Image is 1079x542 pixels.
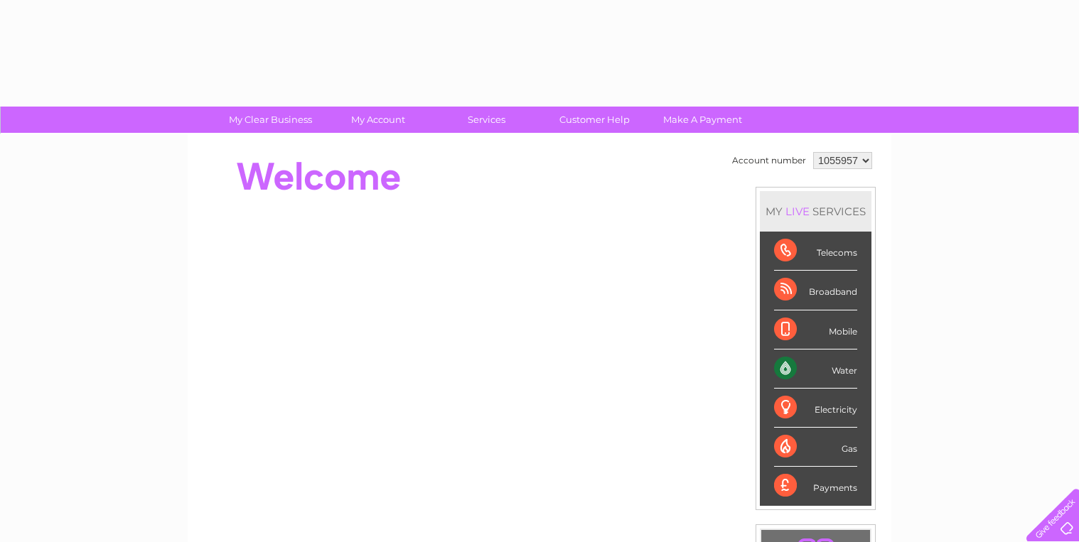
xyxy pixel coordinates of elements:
a: Make A Payment [644,107,761,133]
div: Telecoms [774,232,857,271]
div: LIVE [783,205,812,218]
a: Services [428,107,545,133]
td: Account number [729,148,810,173]
div: Water [774,349,857,389]
div: Mobile [774,310,857,349]
div: Electricity [774,389,857,428]
div: Broadband [774,271,857,310]
a: My Account [320,107,437,133]
div: Gas [774,428,857,467]
div: Payments [774,467,857,505]
a: Customer Help [536,107,653,133]
a: My Clear Business [212,107,329,133]
div: MY SERVICES [760,191,871,232]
